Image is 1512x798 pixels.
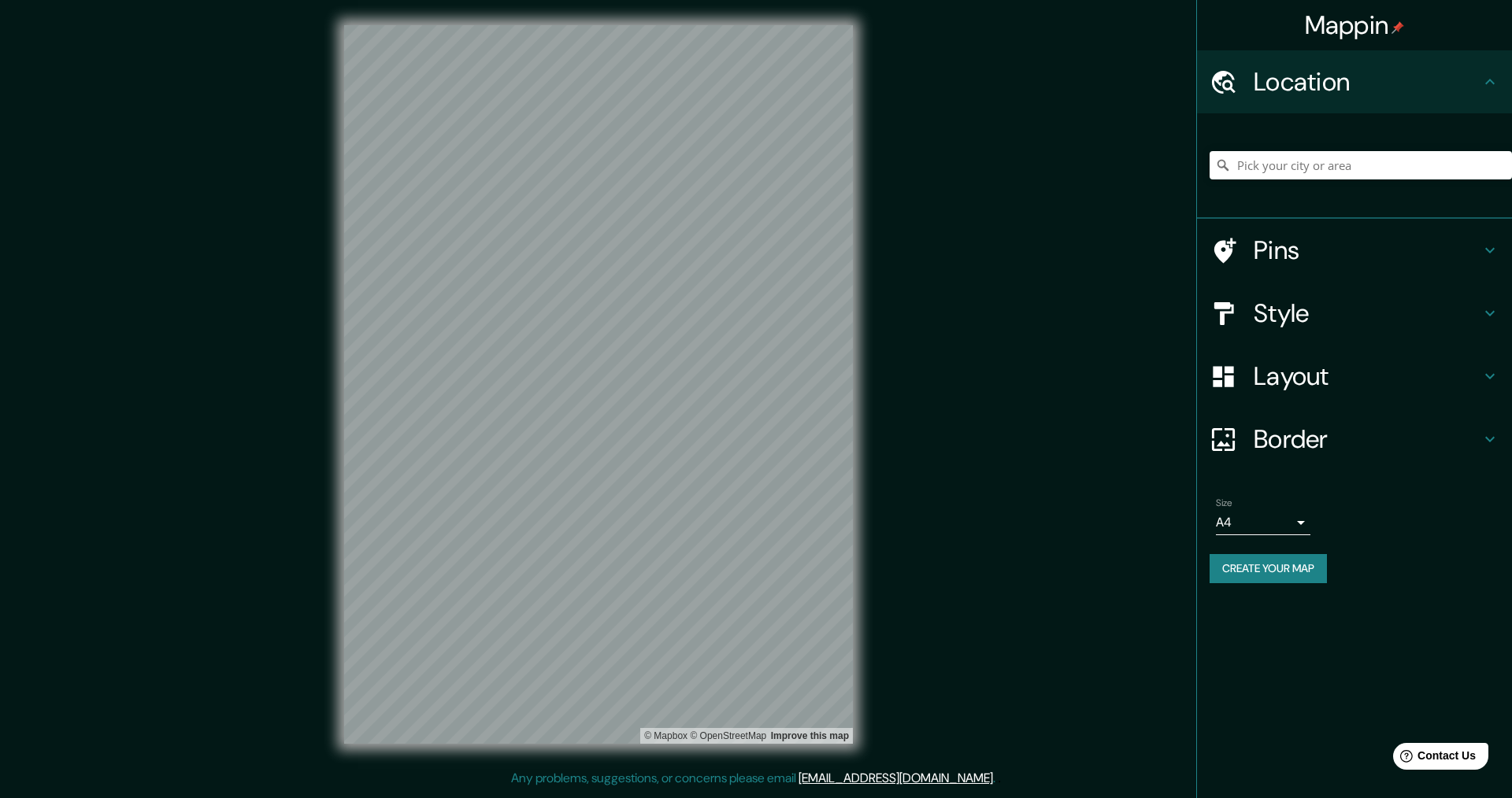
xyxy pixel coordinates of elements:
[1254,360,1480,392] h4: Layout
[511,769,995,788] p: Any problems, suggestions, or concerns please email .
[1254,66,1480,98] h4: Location
[1197,345,1512,408] div: Layout
[1197,282,1512,345] div: Style
[690,730,766,741] a: OpenStreetMap
[1372,737,1495,781] iframe: Help widget launcher
[1210,151,1512,179] input: Pick your city or area
[1392,21,1404,34] img: pin-icon.png
[1197,219,1512,282] div: Pins
[1216,510,1310,535] div: A4
[1254,235,1480,266] h4: Pins
[644,730,687,741] a: Mapbox
[799,770,993,786] a: [EMAIL_ADDRESS][DOMAIN_NAME]
[1305,9,1405,41] h4: Mappin
[771,730,849,741] a: Map feedback
[1254,423,1480,455] h4: Border
[1254,297,1480,329] h4: Style
[1216,497,1232,510] label: Size
[995,769,998,788] div: .
[1197,408,1512,471] div: Border
[1210,554,1327,583] button: Create your map
[1197,50,1512,113] div: Location
[998,769,1001,788] div: .
[344,25,853,744] canvas: Map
